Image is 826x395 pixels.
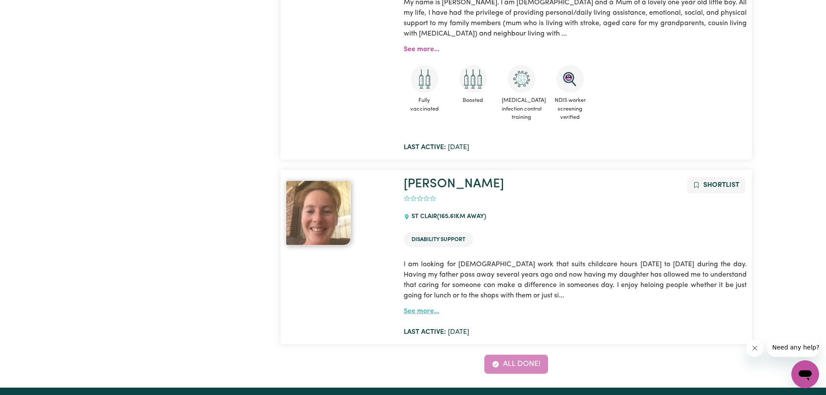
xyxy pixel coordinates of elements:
a: Catherine [286,180,393,245]
span: Shortlist [703,182,739,189]
iframe: Close message [746,340,764,357]
li: Disability Support [404,232,473,247]
img: Care and support worker has received booster dose of COVID-19 vaccination [459,65,487,93]
div: add rating by typing an integer from 0 to 5 or pressing arrow keys [404,194,436,204]
a: [PERSON_NAME] [404,178,504,190]
iframe: Button to launch messaging window [791,360,819,388]
img: NDIS Worker Screening Verified [556,65,584,93]
a: See more... [404,46,439,53]
div: ST CLAIR [404,205,491,229]
img: Care and support worker has received 2 doses of COVID-19 vaccine [411,65,438,93]
span: Fully vaccinated [404,93,445,116]
iframe: Message from company [767,338,819,357]
span: ( 165.61 km away) [437,213,486,220]
span: [MEDICAL_DATA] infection control training [501,93,542,125]
span: [DATE] [404,144,469,151]
b: Last active: [404,144,446,151]
a: See more... [404,308,439,315]
b: Last active: [404,329,446,336]
p: I am looking for [DEMOGRAPHIC_DATA] work that suits childcare hours [DATE] to [DATE] during the d... [404,254,747,306]
button: Add to shortlist [687,177,745,193]
img: View Catherine's profile [286,180,351,245]
span: NDIS worker screening verified [549,93,591,125]
span: Boosted [452,93,494,108]
span: Need any help? [5,6,52,13]
img: CS Academy: COVID-19 Infection Control Training course completed [508,65,535,93]
span: [DATE] [404,329,469,336]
